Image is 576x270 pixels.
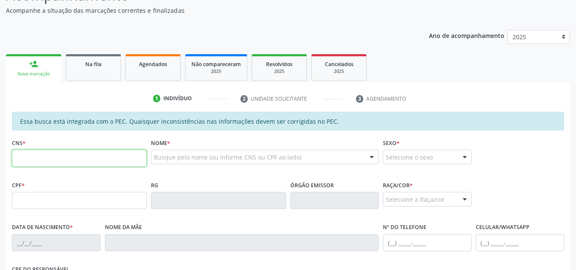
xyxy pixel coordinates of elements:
[476,221,530,234] label: Celular/WhatsApp
[12,136,26,150] label: CNS
[258,68,301,75] div: 2025
[153,95,161,102] div: 1
[191,61,241,68] span: Não compareceram
[429,30,504,41] p: Ano de acompanhamento
[386,153,433,162] span: Selecione o sexo
[105,221,142,234] label: Nome da mãe
[29,59,38,69] div: person_add
[266,61,292,68] span: Resolvidos
[12,71,55,77] div: Nova marcação
[325,61,353,68] span: Cancelados
[290,179,334,192] label: Órgão emissor
[151,179,158,192] label: RG
[163,95,192,102] div: Indivíduo
[383,221,426,234] label: Nº do Telefone
[85,61,101,68] span: Na fila
[154,153,301,162] span: Busque pelo nome (ou informe CNS ou CPF ao lado)
[139,61,167,68] span: Agendados
[191,68,241,75] div: 2025
[383,136,399,150] label: Sexo
[476,234,564,251] input: (__) _____-_____
[386,195,445,204] span: Selecione a Raça/cor
[151,136,170,150] label: Nome
[12,234,101,251] input: __/__/____
[383,234,472,251] input: (__) _____-_____
[12,112,564,131] div: Essa busca está integrada com o PEC. Quaisquer inconsistências nas informações devem ser corrigid...
[12,221,73,234] label: Data de nascimento
[6,6,401,15] p: Acompanhe a situação das marcações correntes e finalizadas
[12,179,25,192] label: CPF
[383,179,413,192] label: Raça/cor
[318,68,360,75] div: 2025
